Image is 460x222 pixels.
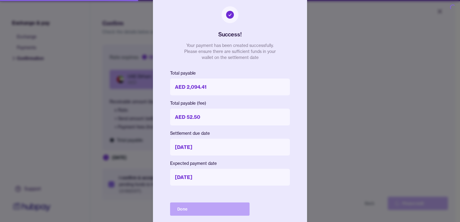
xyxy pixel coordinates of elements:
[170,139,290,156] p: [DATE]
[170,130,290,136] p: Settlement due date
[170,70,290,76] p: Total payable
[170,169,290,186] p: [DATE]
[170,100,290,106] p: Total payable (fee)
[170,109,290,125] p: AED 52.50
[170,79,290,95] p: AED 2,094.41
[170,160,290,166] p: Expected payment date
[182,42,278,60] p: Your payment has been created successfully. Please ensure there are sufficient funds in your wall...
[218,30,242,39] h2: Success!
